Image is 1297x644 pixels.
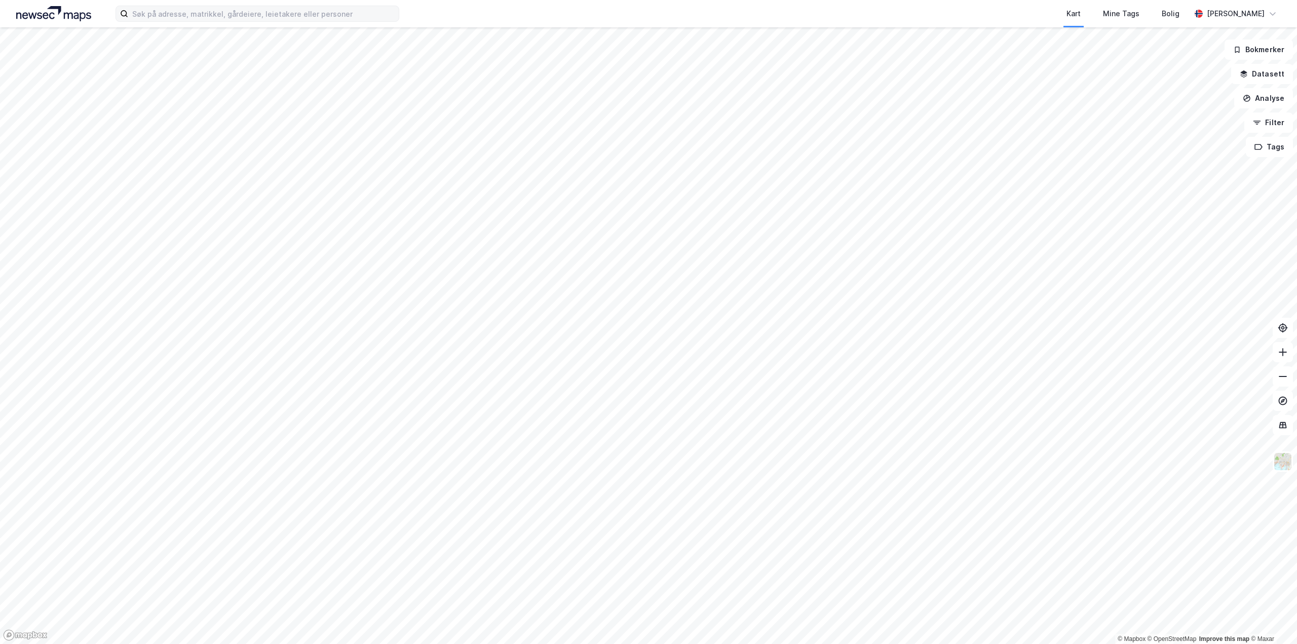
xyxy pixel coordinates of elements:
[16,6,91,21] img: logo.a4113a55bc3d86da70a041830d287a7e.svg
[1244,112,1293,133] button: Filter
[1162,8,1179,20] div: Bolig
[1246,137,1293,157] button: Tags
[1199,635,1249,642] a: Improve this map
[1246,595,1297,644] div: Kontrollprogram for chat
[1231,64,1293,84] button: Datasett
[128,6,399,21] input: Søk på adresse, matrikkel, gårdeiere, leietakere eller personer
[3,629,48,641] a: Mapbox homepage
[1246,595,1297,644] iframe: Chat Widget
[1207,8,1265,20] div: [PERSON_NAME]
[1225,40,1293,60] button: Bokmerker
[1103,8,1139,20] div: Mine Tags
[1273,452,1292,471] img: Z
[1234,88,1293,108] button: Analyse
[1066,8,1081,20] div: Kart
[1148,635,1197,642] a: OpenStreetMap
[1118,635,1146,642] a: Mapbox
